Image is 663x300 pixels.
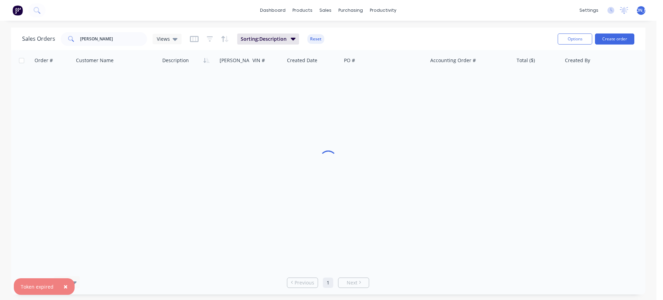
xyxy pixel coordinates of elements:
a: Previous page [287,279,318,286]
button: Options [558,33,592,45]
div: Order # [35,57,53,64]
div: products [289,5,316,16]
span: [PERSON_NAME] [625,7,657,13]
a: Next page [338,279,369,286]
input: Search... [80,32,147,46]
div: Description [162,57,189,64]
div: PO # [344,57,355,64]
a: Page 1 is your current page [323,278,333,288]
span: Next [347,279,357,286]
div: productivity [366,5,400,16]
div: Customer Name [76,57,114,64]
div: sales [316,5,335,16]
span: Previous [295,279,314,286]
div: settings [576,5,602,16]
button: Create order [595,33,634,45]
h1: Sales Orders [22,36,55,42]
a: dashboard [257,5,289,16]
img: Factory [12,5,23,16]
div: Total ($) [517,57,535,64]
button: Sorting:Description [237,33,299,45]
div: Created By [565,57,590,64]
div: purchasing [335,5,366,16]
span: Sorting: Description [241,36,287,42]
span: × [64,282,68,291]
button: Close [57,278,75,295]
div: Accounting Order # [430,57,476,64]
div: [PERSON_NAME]# [220,57,261,64]
div: VIN # [252,57,265,64]
button: Reset [307,34,324,44]
div: Created Date [287,57,317,64]
div: Token expired [21,283,54,290]
ul: Pagination [284,278,372,288]
span: Views [157,35,170,42]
